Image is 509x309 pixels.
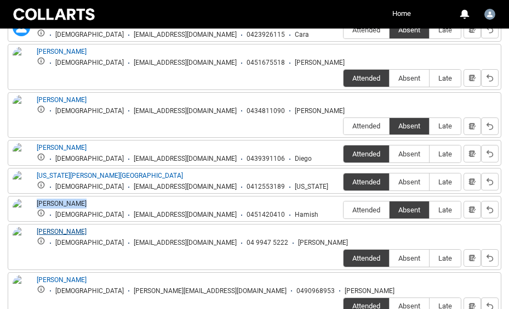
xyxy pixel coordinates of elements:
[344,122,389,130] span: Attended
[13,227,30,251] img: Henri Baldock
[430,74,461,82] span: Late
[464,249,481,267] button: Notes
[247,59,285,67] div: 0451675518
[430,122,461,130] span: Late
[464,145,481,162] button: Notes
[37,228,87,235] a: [PERSON_NAME]
[134,183,237,191] div: [EMAIL_ADDRESS][DOMAIN_NAME]
[430,26,461,34] span: Late
[55,211,124,219] div: [DEMOGRAPHIC_DATA]
[13,95,30,119] img: Daniel Page
[464,69,481,87] button: Notes
[247,155,285,163] div: 0439391106
[481,117,499,135] button: Reset
[390,26,429,34] span: Absent
[430,254,461,262] span: Late
[464,117,481,135] button: Notes
[55,107,124,115] div: [DEMOGRAPHIC_DATA]
[295,31,309,39] div: Cara
[295,183,328,191] div: [US_STATE]
[247,239,288,247] div: 04 9947 5222
[134,287,287,295] div: [PERSON_NAME][EMAIL_ADDRESS][DOMAIN_NAME]
[390,150,429,158] span: Absent
[134,59,237,67] div: [EMAIL_ADDRESS][DOMAIN_NAME]
[295,211,318,219] div: Hamish
[37,172,183,179] a: [US_STATE][PERSON_NAME][GEOGRAPHIC_DATA]
[344,150,389,158] span: Attended
[295,107,345,115] div: [PERSON_NAME]
[481,173,499,190] button: Reset
[55,239,124,247] div: [DEMOGRAPHIC_DATA]
[247,211,285,219] div: 0451420410
[37,276,87,284] a: [PERSON_NAME]
[481,21,499,38] button: Reset
[390,122,429,130] span: Absent
[390,178,429,186] span: Absent
[390,206,429,214] span: Absent
[134,107,237,115] div: [EMAIL_ADDRESS][DOMAIN_NAME]
[481,201,499,218] button: Reset
[55,287,124,295] div: [DEMOGRAPHIC_DATA]
[464,173,481,190] button: Notes
[481,249,499,267] button: Reset
[55,59,124,67] div: [DEMOGRAPHIC_DATA]
[37,200,87,207] a: [PERSON_NAME]
[13,199,30,223] img: Hamish Suttie
[37,144,87,151] a: [PERSON_NAME]
[344,26,389,34] span: Attended
[464,201,481,218] button: Notes
[344,178,389,186] span: Attended
[482,4,498,22] button: User Profile Alexandra.Whitham
[247,183,285,191] div: 0412553189
[13,143,30,167] img: Diego Deller
[430,206,461,214] span: Late
[430,178,461,186] span: Late
[134,155,237,163] div: [EMAIL_ADDRESS][DOMAIN_NAME]
[295,155,312,163] div: Diego
[344,254,389,262] span: Attended
[134,211,237,219] div: [EMAIL_ADDRESS][DOMAIN_NAME]
[55,155,124,163] div: [DEMOGRAPHIC_DATA]
[296,287,335,295] div: 0490968953
[247,107,285,115] div: 0434811090
[247,31,285,39] div: 0423926115
[134,31,237,39] div: [EMAIL_ADDRESS][DOMAIN_NAME]
[481,145,499,162] button: Reset
[390,254,429,262] span: Absent
[37,96,87,104] a: [PERSON_NAME]
[481,69,499,87] button: Reset
[464,21,481,38] button: Notes
[55,183,124,191] div: [DEMOGRAPHIC_DATA]
[344,74,389,82] span: Attended
[295,59,345,67] div: [PERSON_NAME]
[430,150,461,158] span: Late
[390,5,414,22] a: Home
[55,31,124,39] div: [DEMOGRAPHIC_DATA]
[390,74,429,82] span: Absent
[484,9,495,20] img: Alexandra.Whitham
[344,206,389,214] span: Attended
[13,275,30,299] img: Lucy Evans
[298,239,348,247] div: [PERSON_NAME]
[13,47,30,71] img: Claire Montry
[13,171,30,195] img: Georgia York
[345,287,394,295] div: [PERSON_NAME]
[37,48,87,55] a: [PERSON_NAME]
[134,239,237,247] div: [EMAIL_ADDRESS][DOMAIN_NAME]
